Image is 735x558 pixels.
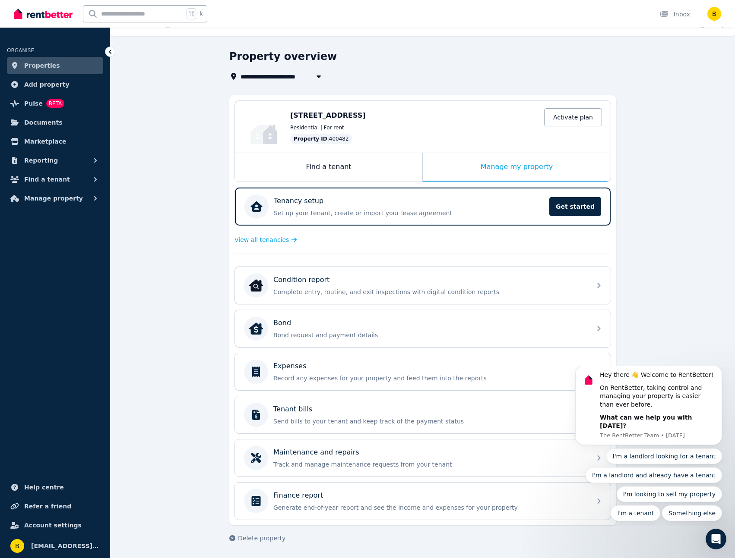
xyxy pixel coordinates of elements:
[24,482,64,492] span: Help centre
[24,98,43,109] span: Pulse
[249,322,263,335] img: Bond
[273,361,306,371] p: Expenses
[7,133,103,150] a: Marketplace
[235,483,611,520] a: Finance reportGenerate end-of-year report and see the income and expenses for your property
[290,111,366,119] span: [STREET_ADDRESS]
[7,76,103,93] a: Add property
[46,99,64,108] span: BETA
[294,135,327,142] span: Property ID
[273,318,291,328] p: Bond
[7,47,34,53] span: ORGANISE
[24,155,58,166] span: Reporting
[24,174,70,185] span: Find a tenant
[235,310,611,347] a: BondBondBond request and payment details
[13,82,160,155] div: Quick reply options
[38,18,153,43] div: On RentBetter, taking control and managing your property is easier than ever before.
[274,196,323,206] p: Tenancy setup
[48,139,98,155] button: Quick reply: I'm a tenant
[31,541,100,551] span: [EMAIL_ADDRESS][DOMAIN_NAME]
[24,501,71,511] span: Refer a friend
[38,66,153,73] p: Message from The RentBetter Team, sent 5d ago
[235,267,611,304] a: Condition reportCondition reportComplete entry, routine, and exit inspections with digital condit...
[10,539,24,553] img: ben@appnative.com.au
[100,139,160,155] button: Quick reply: Something else
[707,7,721,21] img: ben@appnative.com.au
[235,188,611,226] a: Tenancy setupSet up your tenant, create or import your lease agreementGet started
[660,10,690,19] div: Inbox
[235,396,611,433] a: Tenant billsSend bills to your tenant and keep track of the payment status
[7,95,103,112] a: PulseBETA
[234,235,289,244] span: View all tenancies
[273,503,586,512] p: Generate end-of-year report and see the income and expenses for your property
[44,82,160,98] button: Quick reply: I'm a landlord looking for a tenant
[423,153,611,182] div: Manage my property
[24,60,60,71] span: Properties
[238,534,285,542] span: Delete property
[273,288,586,296] p: Complete entry, routine, and exit inspections with digital condition reports
[234,235,297,244] a: View all tenancies
[7,114,103,131] a: Documents
[706,529,726,549] iframe: Intercom live chat
[54,120,160,136] button: Quick reply: I'm looking to sell my property
[273,275,329,285] p: Condition report
[274,209,544,217] p: Set up your tenant, create or import your lease agreement
[24,117,63,128] span: Documents
[249,279,263,292] img: Condition report
[23,101,160,117] button: Quick reply: I'm a landlord and already have a tenant
[235,439,611,476] a: Maintenance and repairsTrack and manage maintenance requests from your tenant
[273,331,586,339] p: Bond request and payment details
[19,7,33,21] img: Profile image for The RentBetter Team
[7,517,103,534] a: Account settings
[7,190,103,207] button: Manage property
[273,417,586,426] p: Send bills to your tenant and keep track of the payment status
[38,48,130,63] b: What can we help you with [DATE]?
[235,153,422,182] div: Find a tenant
[38,5,153,13] div: Hey there 👋 Welcome to RentBetter!
[38,5,153,64] div: Message content
[7,57,103,74] a: Properties
[562,366,735,526] iframe: Intercom notifications message
[544,108,602,126] a: Activate plan
[24,520,82,530] span: Account settings
[200,10,203,17] span: k
[549,197,601,216] span: Get started
[7,152,103,169] button: Reporting
[273,447,359,458] p: Maintenance and repairs
[24,79,70,90] span: Add property
[7,479,103,496] a: Help centre
[273,374,586,382] p: Record any expenses for your property and feed them into the reports
[273,404,312,414] p: Tenant bills
[290,134,352,144] div: : 400482
[273,490,323,501] p: Finance report
[7,498,103,515] a: Refer a friend
[14,7,73,20] img: RentBetter
[229,534,285,542] button: Delete property
[290,124,344,131] span: Residential | For rent
[7,171,103,188] button: Find a tenant
[273,460,586,469] p: Track and manage maintenance requests from your tenant
[24,136,66,147] span: Marketplace
[229,50,337,63] h1: Property overview
[235,353,611,390] a: ExpensesRecord any expenses for your property and feed them into the reports
[24,193,83,204] span: Manage property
